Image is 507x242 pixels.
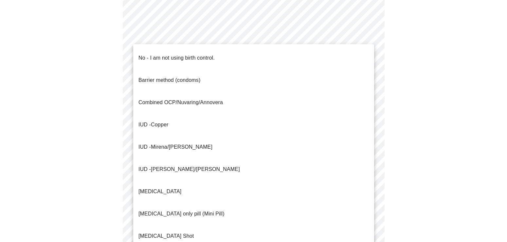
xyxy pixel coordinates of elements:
[138,165,240,173] p: [PERSON_NAME]/[PERSON_NAME]
[138,188,181,195] p: [MEDICAL_DATA]
[138,232,194,240] p: [MEDICAL_DATA] Shot
[138,121,168,129] p: Copper
[138,143,212,151] p: IUD -
[138,122,151,127] span: IUD -
[151,144,212,150] span: Mirena/[PERSON_NAME]
[138,99,223,106] p: Combined OCP/Nuvaring/Annovera
[138,54,215,62] p: No - I am not using birth control.
[138,166,151,172] span: IUD -
[138,76,200,84] p: Barrier method (condoms)
[138,210,225,218] p: [MEDICAL_DATA] only pill (Mini Pill)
